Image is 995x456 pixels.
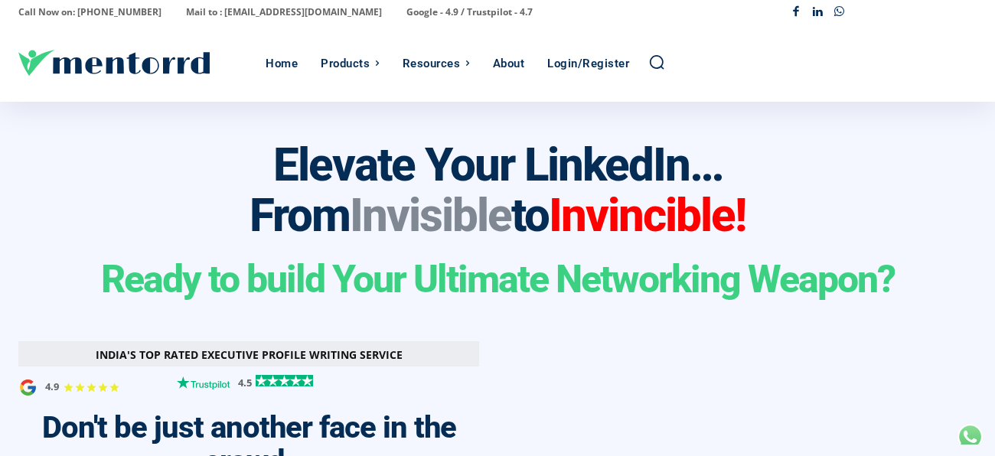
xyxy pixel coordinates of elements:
a: Home [258,25,305,102]
p: Call Now on: [PHONE_NUMBER] [18,2,161,23]
a: Search [648,54,665,70]
div: Login/Register [547,25,629,102]
div: Chat with Us [957,418,984,456]
h3: Elevate Your LinkedIn… From to [250,140,745,241]
a: Login/Register [540,25,637,102]
div: Home [266,25,298,102]
a: About [485,25,533,102]
span: Invincible! [549,188,745,243]
p: 4.9 [45,382,59,392]
span: Invisible [350,188,511,243]
p: Google - 4.9 / Trustpilot - 4.7 [406,2,533,23]
a: Logo [18,50,258,76]
p: 4.5 [238,378,252,388]
h3: Ready to build Your Ultimate Networking Weapon? [101,259,895,301]
p: Mail to : [EMAIL_ADDRESS][DOMAIN_NAME] [186,2,382,23]
a: Linkedin [807,2,829,24]
a: Facebook [785,2,807,24]
h3: India's Top Rated Executive Profile Writing Service [96,349,403,362]
a: Whatsapp [829,2,851,24]
div: About [493,25,525,102]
